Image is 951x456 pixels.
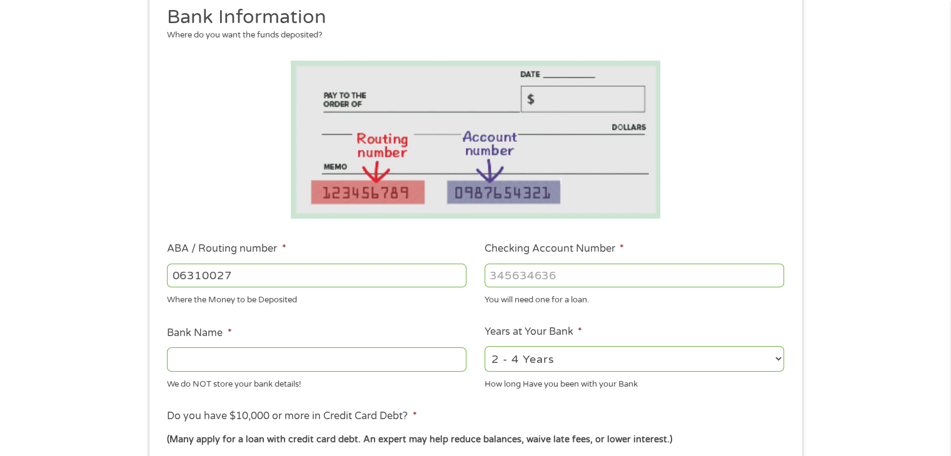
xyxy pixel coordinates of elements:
img: Routing number location [291,61,661,219]
div: We do NOT store your bank details! [167,374,466,390]
h2: Bank Information [167,5,775,30]
div: How long Have you been with your Bank [485,374,784,390]
input: 345634636 [485,264,784,287]
label: Checking Account Number [485,242,624,255]
div: Where do you want the funds deposited? [167,29,775,42]
label: Do you have $10,000 or more in Credit Card Debt? [167,410,416,423]
div: (Many apply for a loan with credit card debt. An expert may help reduce balances, waive late fees... [167,433,783,447]
input: 263177916 [167,264,466,287]
div: You will need one for a loan. [485,290,784,307]
label: Years at Your Bank [485,325,582,339]
label: ABA / Routing number [167,242,286,255]
div: Where the Money to be Deposited [167,290,466,307]
label: Bank Name [167,327,231,340]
